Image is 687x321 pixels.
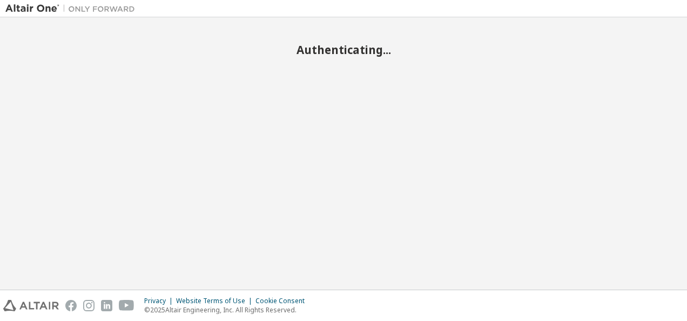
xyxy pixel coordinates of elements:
img: altair_logo.svg [3,300,59,311]
div: Privacy [144,297,176,305]
h2: Authenticating... [5,43,682,57]
img: linkedin.svg [101,300,112,311]
img: instagram.svg [83,300,95,311]
img: facebook.svg [65,300,77,311]
p: © 2025 Altair Engineering, Inc. All Rights Reserved. [144,305,311,315]
div: Website Terms of Use [176,297,255,305]
img: youtube.svg [119,300,134,311]
img: Altair One [5,3,140,14]
div: Cookie Consent [255,297,311,305]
